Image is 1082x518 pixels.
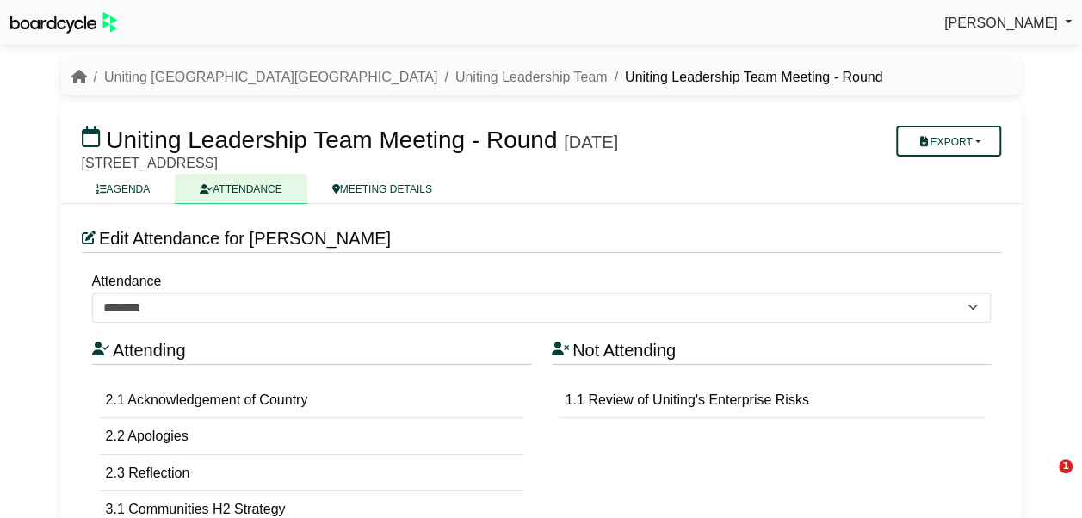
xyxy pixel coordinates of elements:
nav: breadcrumb [71,66,883,89]
span: Reflection [128,466,189,480]
a: ATTENDANCE [175,174,306,204]
div: [DATE] [564,132,618,152]
iframe: Intercom live chat [1023,459,1065,501]
a: MEETING DETAILS [307,174,457,204]
a: Uniting [GEOGRAPHIC_DATA][GEOGRAPHIC_DATA] [104,70,437,84]
span: Acknowledgement of Country [127,392,307,407]
span: Not Attending [572,341,676,360]
span: [STREET_ADDRESS] [82,156,218,170]
span: 3.1 [106,502,125,516]
span: 2.2 [106,429,125,443]
span: 2.3 [106,466,125,480]
a: [PERSON_NAME] [944,12,1072,34]
span: Review of Uniting's Enterprise Risks [588,392,808,407]
label: Attendance [92,270,162,293]
img: BoardcycleBlackGreen-aaafeed430059cb809a45853b8cf6d952af9d84e6e89e1f1685b34bfd5cb7d64.svg [10,12,117,34]
span: Communities H2 Strategy [128,502,285,516]
span: 1.1 [566,392,584,407]
span: Edit Attendance for [PERSON_NAME] [99,229,391,248]
span: Attending [113,341,186,360]
span: Apologies [127,429,188,443]
span: [PERSON_NAME] [944,15,1058,30]
a: AGENDA [71,174,176,204]
a: Uniting Leadership Team [455,70,608,84]
li: Uniting Leadership Team Meeting - Round [607,66,882,89]
span: 1 [1059,459,1073,473]
span: 2.1 [106,392,125,407]
button: Export [896,126,1000,157]
span: Uniting Leadership Team Meeting - Round [106,126,557,153]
